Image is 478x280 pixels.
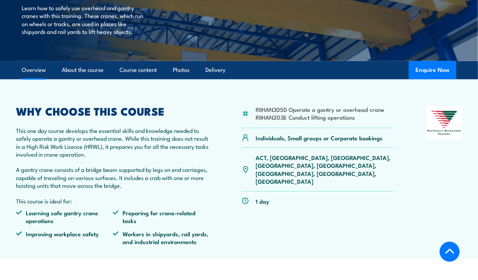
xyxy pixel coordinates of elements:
p: Individuals, Small groups or Corporate bookings [256,134,383,142]
img: Nationally Recognised Training logo. [426,106,462,140]
li: Improving workplace safety [16,230,113,246]
li: Learning safe gantry crane operations [16,209,113,225]
p: This one day course develops the essential skills and knowledge needed to safely operate a gantry... [16,126,209,158]
a: Course content [119,61,157,79]
button: Enquire Now [409,61,456,79]
a: Overview [22,61,46,79]
p: ACT, [GEOGRAPHIC_DATA], [GEOGRAPHIC_DATA], [GEOGRAPHIC_DATA], [GEOGRAPHIC_DATA], [GEOGRAPHIC_DATA... [256,154,394,185]
a: About the course [62,61,104,79]
a: Photos [173,61,189,79]
p: 1 day [256,197,269,205]
p: This course is ideal for: [16,197,209,205]
li: Preparing for crane-related tasks [113,209,209,225]
li: RIIHAN305D Operate a gantry or overhead crane [256,105,384,113]
h2: WHY CHOOSE THIS COURSE [16,106,209,116]
a: Delivery [205,61,225,79]
p: Learn how to safely use overhead and gantry cranes with this training. These cranes, which run on... [22,4,146,36]
li: RIIHAN203E Conduct lifting operations [256,113,384,121]
p: A gantry crane consists of a bridge beam supported by legs on end carriages, capable of traveling... [16,165,209,189]
li: Workers in shipyards, rail yards, and industrial environments [113,230,209,246]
